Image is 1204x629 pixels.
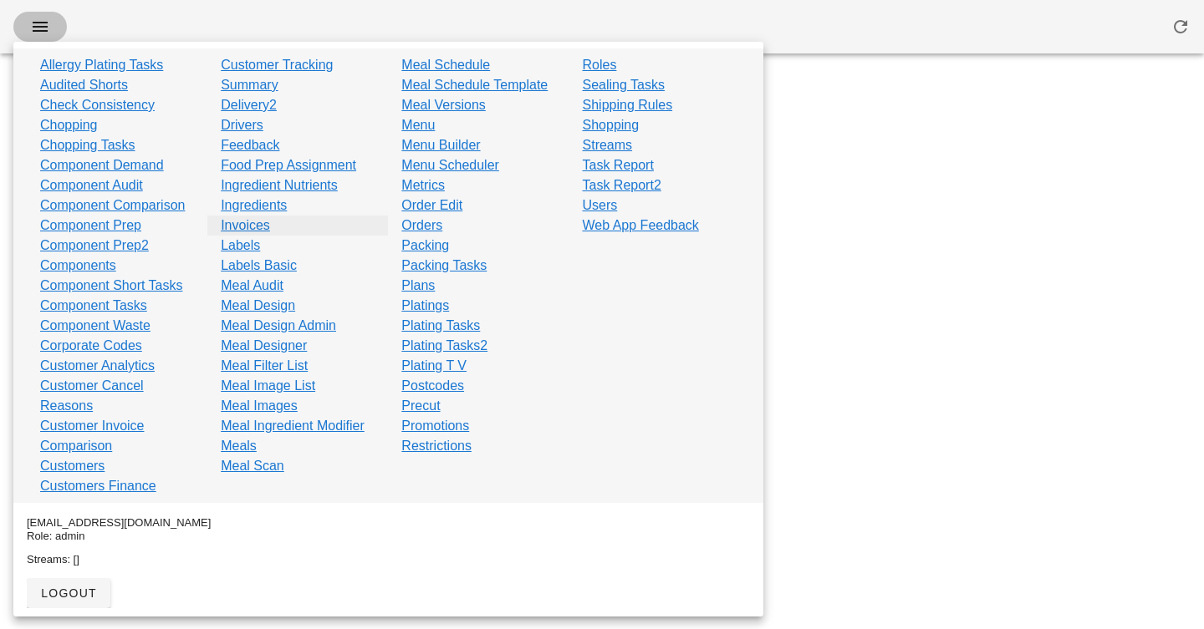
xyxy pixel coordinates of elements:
[401,55,490,75] a: Meal Schedule
[401,175,445,195] a: Metrics
[40,115,98,135] a: Chopping
[40,356,155,376] a: Customer Analytics
[221,436,257,456] a: Meals
[221,95,277,115] a: Delivery2
[27,553,750,566] div: Streams: []
[401,416,469,436] a: Promotions
[221,456,284,476] a: Meal Scan
[27,530,750,543] div: Role: admin
[401,115,435,135] a: Menu
[40,75,128,95] a: Audited Shorts
[40,316,150,336] a: Component Waste
[583,115,640,135] a: Shopping
[221,115,263,135] a: Drivers
[401,75,548,95] a: Meal Schedule Template
[40,276,182,296] a: Component Short Tasks
[401,376,464,396] a: Postcodes
[221,316,336,336] a: Meal Design Admin
[40,416,194,456] a: Customer Invoice Comparison
[40,55,163,75] a: Allergy Plating Tasks
[221,356,308,376] a: Meal Filter List
[401,436,472,456] a: Restrictions
[401,135,480,155] a: Menu Builder
[40,236,149,256] a: Component Prep2
[40,175,143,195] a: Component Audit
[221,296,295,316] a: Meal Design
[401,316,480,336] a: Plating Tasks
[40,135,135,155] a: Chopping Tasks
[221,276,283,296] a: Meal Audit
[221,416,365,436] a: Meal Ingredient Modifier
[40,586,97,600] span: logout
[40,456,105,476] a: Customers
[583,155,654,175] a: Task Report
[583,175,661,195] a: Task Report2
[583,216,699,236] a: Web App Feedback
[221,236,260,256] a: Labels
[401,336,487,356] a: Plating Tasks2
[221,135,279,155] a: Feedback
[221,376,315,396] a: Meal Image List
[401,296,449,316] a: Platings
[401,195,462,216] a: Order Edit
[583,75,665,95] a: Sealing Tasks
[221,396,298,416] a: Meal Images
[40,476,156,496] a: Customers Finance
[401,236,449,256] a: Packing
[221,55,375,95] a: Customer Tracking Summary
[40,216,141,236] a: Component Prep
[401,216,442,236] a: Orders
[401,356,467,376] a: Plating T V
[401,396,440,416] a: Precut
[40,155,164,175] a: Component Demand
[221,155,356,175] a: Food Prep Assignment
[27,516,750,530] div: [EMAIL_ADDRESS][DOMAIN_NAME]
[221,195,287,216] a: Ingredients
[221,336,307,356] a: Meal Designer
[401,256,487,276] a: Packing Tasks
[40,256,116,276] a: Components
[40,95,155,115] a: Check Consistency
[40,296,147,316] a: Component Tasks
[221,256,297,276] a: Labels Basic
[583,55,617,75] a: Roles
[40,336,142,356] a: Corporate Codes
[583,95,673,115] a: Shipping Rules
[40,376,194,416] a: Customer Cancel Reasons
[27,578,110,608] button: logout
[583,195,618,216] a: Users
[583,135,633,155] a: Streams
[221,175,338,195] a: Ingredient Nutrients
[401,276,435,296] a: Plans
[221,216,270,236] a: Invoices
[401,155,499,175] a: Menu Scheduler
[401,95,486,115] a: Meal Versions
[40,195,185,216] a: Component Comparison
